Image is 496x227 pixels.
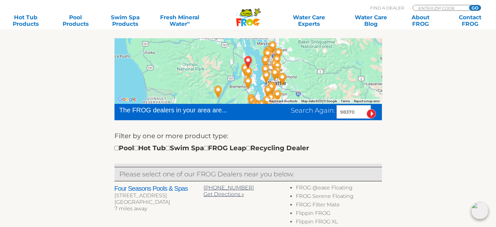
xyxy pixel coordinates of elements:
[114,143,309,153] div: Pool Hot Tub Swim Spa FROG Leap Recycling Dealer
[248,102,263,120] div: Aqua Quip - Tacoma - 39 miles away.
[211,83,226,101] div: Olympic Stove & Spas - 33 miles away.
[296,185,382,193] li: FROG @ease Floating
[258,62,273,80] div: Olympic Hot Tub - Seattle - 15 miles away.
[260,46,275,64] div: Black Pine Swim Spas & Hot Tubs - Lynnwood - 16 miles away.
[114,192,203,199] div: [STREET_ADDRESS]
[260,46,275,64] div: Aqua Quip - Lynnwood - 16 miles away.
[250,99,265,116] div: Black Pine Swim Spas & Hot Tubs - Tacoma - 36 miles away.
[203,185,254,191] a: [PHONE_NUMBER]
[471,202,488,219] img: openIcon
[354,99,380,103] a: Report a map error
[251,101,266,119] div: Rich's for the Home - Tacoma - 39 miles away.
[106,14,144,27] a: Swim SpaProducts
[269,99,297,104] button: Keyboard shortcuts
[114,205,147,212] span: 7 miles away
[270,63,285,81] div: Rich's for the Home - Bellevue - 24 miles away.
[116,95,138,104] img: Google
[114,131,228,141] label: Filter by one or more product type:
[352,14,390,27] a: Water CareBlog
[296,210,382,219] li: Flippin FROG
[265,39,280,56] div: Olympic Hot Tub - Everett - 22 miles away.
[301,99,337,103] span: Map data ©2025 Google
[260,93,275,110] div: Aqua Quip - Federal Way - 34 miles away.
[119,105,251,115] div: The FROG dealers in your area are...
[156,14,204,27] a: Fresh MineralWater∞
[296,202,382,210] li: FROG Filter Mate
[418,5,462,11] input: Zip Code Form
[267,66,282,83] div: Aqua Quip - Bellevue - 23 miles away.
[269,52,284,70] div: Aqua Quip - Woodinville - 22 miles away.
[114,199,203,205] div: [GEOGRAPHIC_DATA]
[264,80,279,97] div: Rich's for the Home - Southcenter - 28 miles away.
[261,83,276,101] div: The Spa Warehouse - 28 miles away.
[245,94,260,111] div: Aqua Spas & Pools - 32 miles away.
[241,64,256,82] div: Rich's for the Home - Bremerton - 9 miles away.
[291,106,335,114] span: Search Again:
[241,74,256,92] div: Ole's Pool & Spa - 16 miles away.
[263,90,278,108] div: Olympic Hot Tub - Auburn - 34 miles away.
[451,14,489,27] a: ContactFROG
[241,53,256,71] div: BREIDABLICK, WA 98370
[296,193,382,202] li: FROG Serene Floating
[187,20,190,25] sup: ∞
[248,98,263,115] div: Aqua Rec's Fireside Hearth N' Home - Fircrest - 35 miles away.
[265,79,280,97] div: Aqua Quip - Renton - 28 miles away.
[258,53,273,71] div: Aqua Quip - Shoreline - 13 miles away.
[341,99,350,103] a: Terms (opens in new tab)
[119,169,377,179] p: Please select one of our FROG Dealers near you below.
[244,91,259,109] div: Aqua Rec's Fireside Hearth N' Home - Gig Harbor - 30 miles away.
[275,70,290,88] div: Aqua Quip - Issaquah - 30 miles away.
[296,219,382,227] li: Flippin FROG XL
[254,97,269,115] div: Aqua Rec's Fireside Hearth N' Home - Tacoma - 36 miles away.
[370,5,404,11] p: Find A Dealer
[203,191,244,197] a: Get Directions »
[261,44,276,61] div: Rich's for the Home - Lynnwood - 17 miles away.
[267,57,282,74] div: Seattle Hot Tub - 21 miles away.
[270,59,285,76] div: Decks & Spas LLC - 23 miles away.
[114,185,203,192] h2: Four Seasons Pools & Spas
[259,68,274,86] div: Aqua Quip - Seattle - 18 miles away.
[469,5,481,10] input: GO
[401,14,440,27] a: AboutFROG
[269,52,284,70] div: Olympic Hot Tub - Woodinville - 22 miles away.
[270,87,285,105] div: Aqua Quip - Covington - 35 miles away.
[7,14,45,27] a: Hot TubProducts
[278,14,340,27] a: Water CareExperts
[238,61,253,79] div: Four Seasons Pools & Spas - 7 miles away.
[271,45,286,63] div: SpaCo Of Snohomish Inc - 24 miles away.
[116,95,138,104] a: Open this area in Google Maps (opens a new window)
[248,96,263,114] div: Olympic Hot Tub - Tacoma - 34 miles away.
[367,109,376,119] input: Submit
[56,14,95,27] a: PoolProducts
